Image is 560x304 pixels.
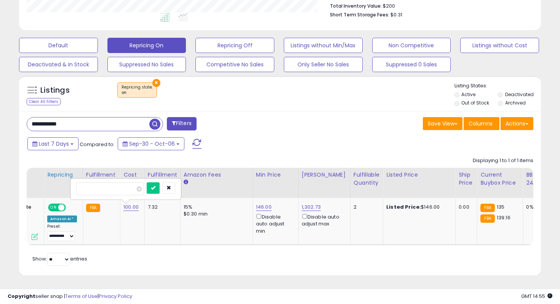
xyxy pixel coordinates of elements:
a: Terms of Use [65,293,98,300]
div: 0.00 [459,204,471,211]
span: Show: entries [32,255,87,262]
button: Repricing On [107,38,186,53]
b: Listed Price: [386,203,421,211]
div: Current Buybox Price [480,171,520,187]
p: Listing States: [454,82,541,90]
small: Amazon Fees. [184,179,188,186]
div: seller snap | | [8,293,132,300]
button: Columns [464,117,499,130]
div: Repricing [47,171,80,179]
label: Active [461,91,475,98]
div: Disable auto adjust min [256,212,293,235]
h5: Listings [40,85,70,96]
button: Only Seller No Sales [284,57,363,72]
button: Suppressed 0 Sales [372,57,451,72]
span: 135 [497,203,504,211]
div: Min Price [256,171,295,179]
div: Amazon Fees [184,171,250,179]
label: Archived [505,100,526,106]
li: $200 [330,1,528,10]
b: Short Term Storage Fees: [330,11,389,18]
button: Filters [167,117,197,130]
b: Total Inventory Value: [330,3,382,9]
strong: Copyright [8,293,35,300]
a: 1,302.73 [302,203,321,211]
div: BB Share 24h. [526,171,554,187]
div: Disable auto adjust max [302,212,344,227]
span: Repricing state : [122,84,153,96]
button: Suppressed No Sales [107,57,186,72]
div: Ship Price [459,171,474,187]
button: × [152,79,160,87]
div: Fulfillable Quantity [354,171,380,187]
small: FBA [480,204,494,212]
a: 146.00 [256,203,272,211]
div: Amazon AI * [47,216,77,222]
button: Save View [423,117,462,130]
div: Displaying 1 to 1 of 1 items [473,157,533,164]
div: Clear All Filters [27,98,61,105]
span: Sep-30 - Oct-06 [129,140,175,148]
button: Competitive No Sales [195,57,274,72]
div: Fulfillment [86,171,117,179]
div: 2 [354,204,377,211]
button: Actions [501,117,533,130]
span: Compared to: [80,141,115,148]
div: $0.30 min [184,211,247,217]
div: Preset: [47,224,77,241]
span: $0.31 [390,11,402,18]
button: Sep-30 - Oct-06 [118,137,184,150]
span: ON [49,204,58,211]
div: 7.32 [148,204,174,211]
label: Deactivated [505,91,534,98]
div: 15% [184,204,247,211]
div: 0% [526,204,551,211]
span: Columns [469,120,493,127]
div: on [122,90,153,95]
div: Listed Price [386,171,452,179]
button: Last 7 Days [27,137,78,150]
a: Privacy Policy [99,293,132,300]
small: FBA [480,214,494,223]
button: Repricing Off [195,38,274,53]
span: OFF [65,204,77,211]
span: Last 7 Days [39,140,69,148]
button: Deactivated & In Stock [19,57,98,72]
div: $146.00 [386,204,450,211]
button: Non Competitive [372,38,451,53]
div: [PERSON_NAME] [302,171,347,179]
button: Default [19,38,98,53]
label: Out of Stock [461,100,489,106]
small: FBA [86,204,100,212]
span: 139.16 [497,214,510,221]
button: Listings without Min/Max [284,38,363,53]
div: Cost [123,171,141,179]
button: Listings without Cost [460,38,539,53]
div: Fulfillment Cost [148,171,177,187]
a: 100.00 [123,203,139,211]
span: 2025-10-14 14:55 GMT [521,293,552,300]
